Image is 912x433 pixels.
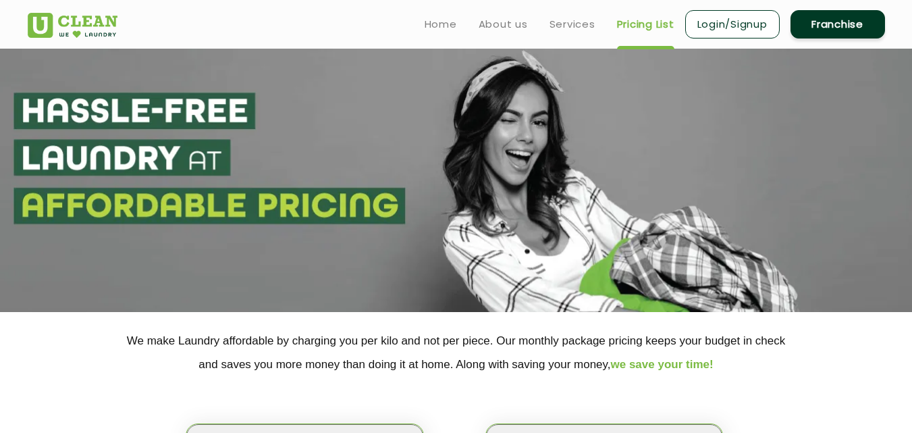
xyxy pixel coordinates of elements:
a: Pricing List [617,16,674,32]
img: UClean Laundry and Dry Cleaning [28,13,117,38]
a: Services [549,16,595,32]
a: Franchise [790,10,885,39]
a: Login/Signup [685,10,780,39]
span: we save your time! [611,358,714,371]
a: Home [425,16,457,32]
a: About us [479,16,528,32]
p: We make Laundry affordable by charging you per kilo and not per piece. Our monthly package pricin... [28,329,885,376]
